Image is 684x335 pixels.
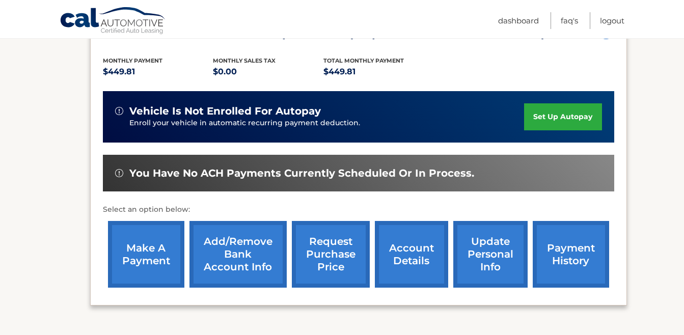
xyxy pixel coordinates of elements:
a: Logout [600,12,624,29]
a: payment history [533,221,609,288]
img: alert-white.svg [115,107,123,115]
span: You have no ACH payments currently scheduled or in process. [129,167,474,180]
a: Cal Automotive [60,7,167,36]
a: account details [375,221,448,288]
p: $0.00 [213,65,323,79]
a: update personal info [453,221,528,288]
span: Monthly Payment [103,57,162,64]
a: Dashboard [498,12,539,29]
span: Total Monthly Payment [323,57,404,64]
a: Add/Remove bank account info [189,221,287,288]
a: set up autopay [524,103,601,130]
img: alert-white.svg [115,169,123,177]
p: Select an option below: [103,204,614,216]
span: Monthly sales Tax [213,57,276,64]
p: Enroll your vehicle in automatic recurring payment deduction. [129,118,525,129]
p: $449.81 [103,65,213,79]
a: request purchase price [292,221,370,288]
a: FAQ's [561,12,578,29]
p: $449.81 [323,65,434,79]
span: vehicle is not enrolled for autopay [129,105,321,118]
a: make a payment [108,221,184,288]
